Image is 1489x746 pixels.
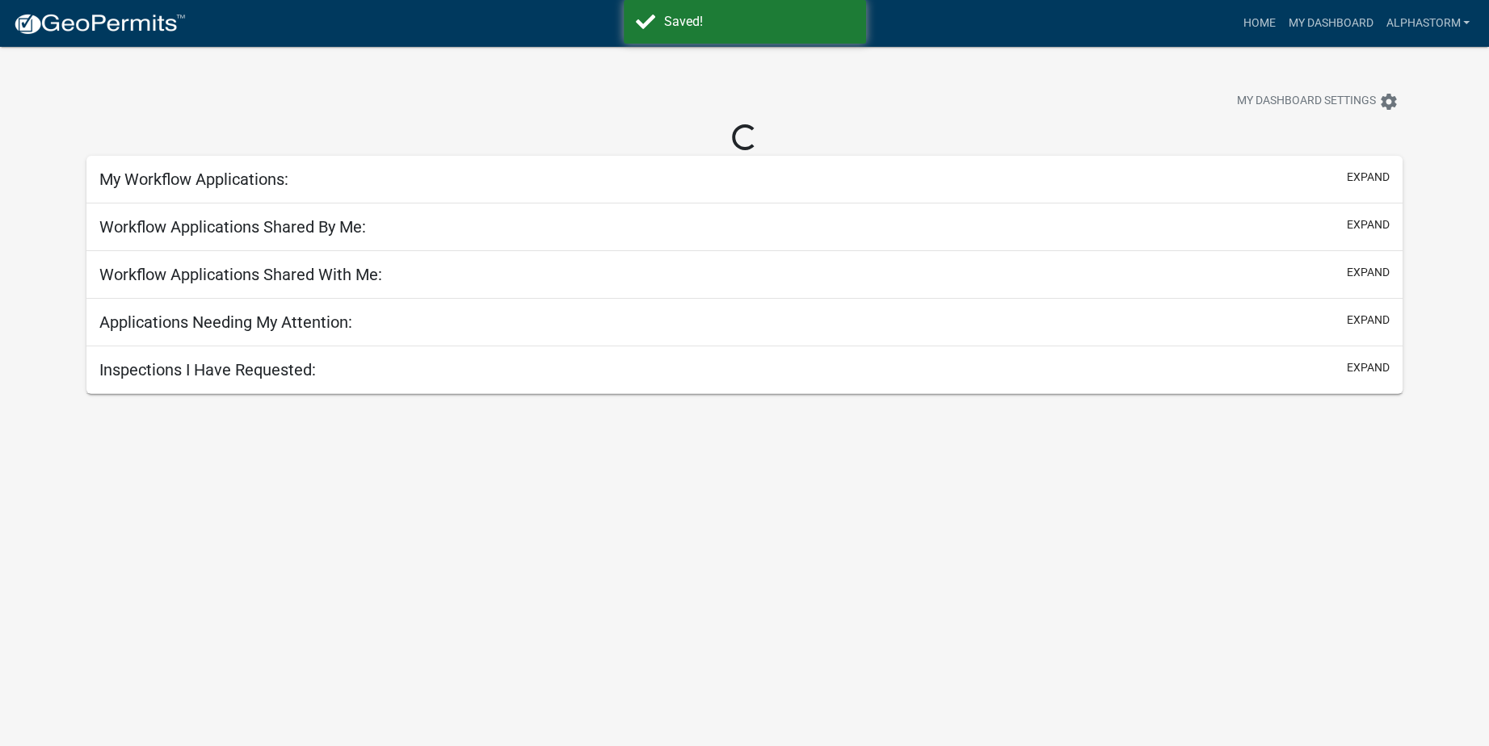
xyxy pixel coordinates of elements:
[1281,8,1379,39] a: My Dashboard
[1347,312,1390,329] button: expand
[99,217,366,237] h5: Workflow Applications Shared By Me:
[1347,264,1390,281] button: expand
[99,312,352,332] h5: Applications Needing My Attention:
[1347,359,1390,376] button: expand
[664,12,854,31] div: Saved!
[99,265,382,284] h5: Workflow Applications Shared With Me:
[1224,86,1411,117] button: My Dashboard Settingssettings
[1347,169,1390,186] button: expand
[1379,8,1476,39] a: AlphaStorm
[1347,216,1390,233] button: expand
[1236,8,1281,39] a: Home
[1237,92,1376,111] span: My Dashboard Settings
[99,170,288,189] h5: My Workflow Applications:
[99,360,316,379] h5: Inspections I Have Requested:
[1379,92,1399,111] i: settings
